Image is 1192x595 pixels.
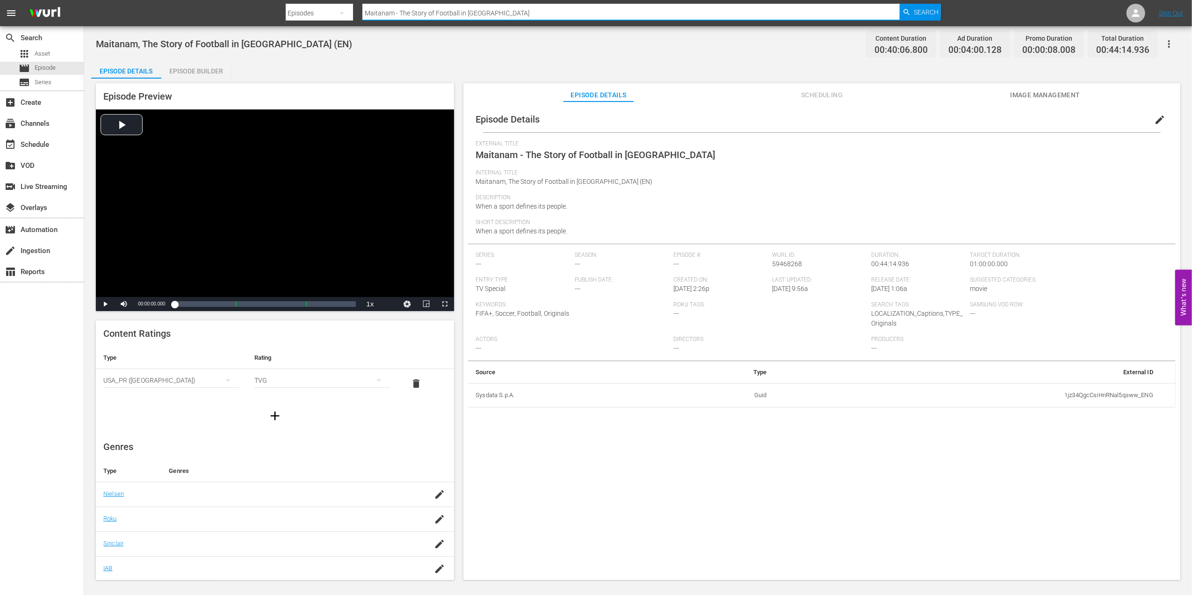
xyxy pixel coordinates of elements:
button: edit [1149,109,1171,131]
span: Roku Tags: [673,301,867,309]
span: Genres [103,441,133,452]
span: [DATE] 9:56a [773,285,809,292]
div: Episode Details [91,60,161,82]
span: 00:04:00.128 [948,45,1002,56]
span: 00:00:00.000 [138,301,165,306]
span: Last Updated: [773,276,867,284]
span: 00:00:08.008 [1022,45,1076,56]
span: When a sport defines its people. [476,227,567,235]
span: Live Streaming [5,181,16,192]
span: Suggested Categories: [970,276,1163,284]
button: Mute [115,297,133,311]
div: TVG [254,367,390,393]
span: Entry Type: [476,276,570,284]
span: Episode Preview [103,91,172,102]
div: Progress Bar [174,301,356,307]
span: Keywords: [476,301,669,309]
span: 00:44:14.936 [1096,45,1149,56]
button: Jump To Time [398,297,417,311]
span: Search [914,4,939,21]
span: --- [476,260,481,268]
div: Total Duration [1096,32,1149,45]
span: Target Duration: [970,252,1163,259]
span: Search Tags: [871,301,965,309]
span: Internal Title [476,169,1163,177]
button: Episode Details [91,60,161,79]
span: Episode Details [476,114,540,125]
span: Create [5,97,16,108]
span: Episode Details [563,89,634,101]
button: Picture-in-Picture [417,297,435,311]
span: Asset [19,48,30,59]
span: 59468268 [773,260,802,268]
span: Asset [35,49,50,58]
button: delete [405,372,427,395]
span: --- [673,344,679,352]
span: Episode [35,63,56,73]
span: --- [575,285,580,292]
a: Nielsen [103,490,124,497]
table: simple table [96,347,454,398]
span: Maitanam, The Story of Football in [GEOGRAPHIC_DATA] (EN) [476,178,652,185]
button: Play [96,297,115,311]
th: Source [468,361,669,384]
span: VOD [5,160,16,171]
a: Sign Out [1159,9,1183,17]
span: --- [673,310,679,317]
span: 01:00:00.000 [970,260,1008,268]
th: Type [96,347,247,369]
span: 00:44:14.936 [871,260,909,268]
span: When a sport defines its people. [476,203,567,210]
div: Content Duration [874,32,928,45]
span: Wurl ID: [773,252,867,259]
button: Open Feedback Widget [1175,270,1192,326]
span: Image Management [1010,89,1080,101]
span: Release Date: [871,276,965,284]
span: Reports [5,266,16,277]
span: Season: [575,252,669,259]
td: Guid [669,383,774,407]
th: Type [96,460,161,482]
span: Channels [5,118,16,129]
span: External Title [476,140,1163,148]
td: 1jz34QgcCsiHnRNal5qsww_ENG [774,383,1161,407]
span: [DATE] 2:26p [673,285,709,292]
span: Duration: [871,252,965,259]
a: Sinclair [103,540,123,547]
div: USA_PR ([GEOGRAPHIC_DATA]) [103,367,239,393]
span: Short Description [476,219,1163,226]
span: Publish Date: [575,276,669,284]
span: Created On: [673,276,767,284]
img: ans4CAIJ8jUAAAAAAAAAAAAAAAAAAAAAAAAgQb4GAAAAAAAAAAAAAAAAAAAAAAAAJMjXAAAAAAAAAAAAAAAAAAAAAAAAgAT5G... [22,2,67,24]
span: Series [19,77,30,88]
table: simple table [468,361,1176,408]
button: Episode Builder [161,60,231,79]
span: Episode #: [673,252,767,259]
span: Scheduling [787,89,857,101]
span: LOCALIZATION_Captions,TYPE_Originals [871,310,963,327]
span: --- [476,344,481,352]
span: Maitanam, The Story of Football in [GEOGRAPHIC_DATA] (EN) [96,38,352,50]
th: Rating [247,347,398,369]
span: --- [970,310,976,317]
span: Description [476,194,1163,202]
div: Ad Duration [948,32,1002,45]
span: delete [411,378,422,389]
span: Search [5,32,16,44]
a: IAB [103,565,112,572]
span: Directors [673,336,867,343]
span: Schedule [5,139,16,150]
span: Actors [476,336,669,343]
button: Playback Rate [361,297,379,311]
span: --- [871,344,877,352]
span: Overlays [5,202,16,213]
span: edit [1154,114,1165,125]
span: menu [6,7,17,19]
span: movie [970,285,988,292]
span: Automation [5,224,16,235]
span: Maitanam - The Story of Football in [GEOGRAPHIC_DATA] [476,149,715,160]
span: Content Ratings [103,328,171,339]
th: Sysdata S.p.A. [468,383,669,407]
span: FIFA+, Soccer, Football, Originals [476,310,569,317]
div: Episode Builder [161,60,231,82]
